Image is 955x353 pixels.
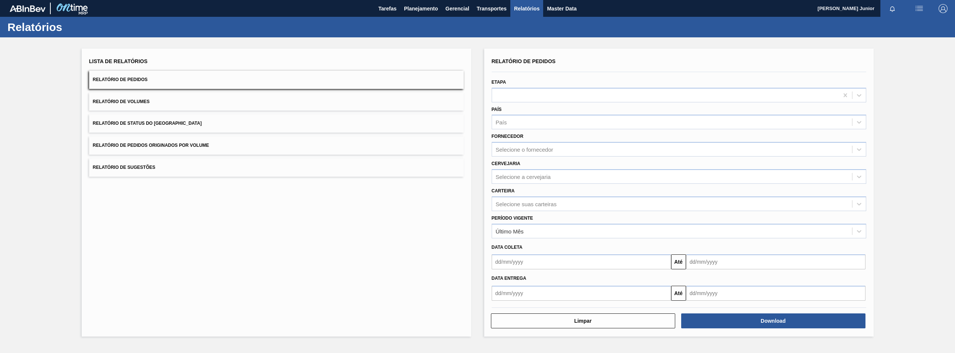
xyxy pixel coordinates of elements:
[939,4,948,13] img: Logout
[93,143,209,148] span: Relatório de Pedidos Originados por Volume
[93,77,148,82] span: Relatório de Pedidos
[491,313,675,328] button: Limpar
[880,3,904,14] button: Notificações
[547,4,576,13] span: Master Data
[93,121,202,126] span: Relatório de Status do [GEOGRAPHIC_DATA]
[89,136,464,155] button: Relatório de Pedidos Originados por Volume
[496,146,553,153] div: Selecione o fornecedor
[492,58,556,64] span: Relatório de Pedidos
[492,134,523,139] label: Fornecedor
[89,158,464,177] button: Relatório de Sugestões
[89,58,148,64] span: Lista de Relatórios
[445,4,469,13] span: Gerencial
[89,71,464,89] button: Relatório de Pedidos
[10,5,46,12] img: TNhmsLtSVTkK8tSr43FrP2fwEKptu5GPRR3wAAAABJRU5ErkJggg==
[671,254,686,269] button: Até
[492,188,515,193] label: Carteira
[492,245,523,250] span: Data coleta
[686,254,865,269] input: dd/mm/yyyy
[93,99,150,104] span: Relatório de Volumes
[492,254,671,269] input: dd/mm/yyyy
[496,228,524,234] div: Último Mês
[915,4,924,13] img: userActions
[7,23,140,31] h1: Relatórios
[378,4,397,13] span: Tarefas
[89,114,464,133] button: Relatório de Status do [GEOGRAPHIC_DATA]
[496,201,557,207] div: Selecione suas carteiras
[496,173,551,180] div: Selecione a cervejaria
[492,161,520,166] label: Cervejaria
[492,80,506,85] label: Etapa
[496,119,507,126] div: País
[477,4,507,13] span: Transportes
[93,165,156,170] span: Relatório de Sugestões
[404,4,438,13] span: Planejamento
[681,313,865,328] button: Download
[89,93,464,111] button: Relatório de Volumes
[514,4,539,13] span: Relatórios
[492,276,526,281] span: Data entrega
[686,286,865,301] input: dd/mm/yyyy
[492,286,671,301] input: dd/mm/yyyy
[492,107,502,112] label: País
[492,216,533,221] label: Período Vigente
[671,286,686,301] button: Até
